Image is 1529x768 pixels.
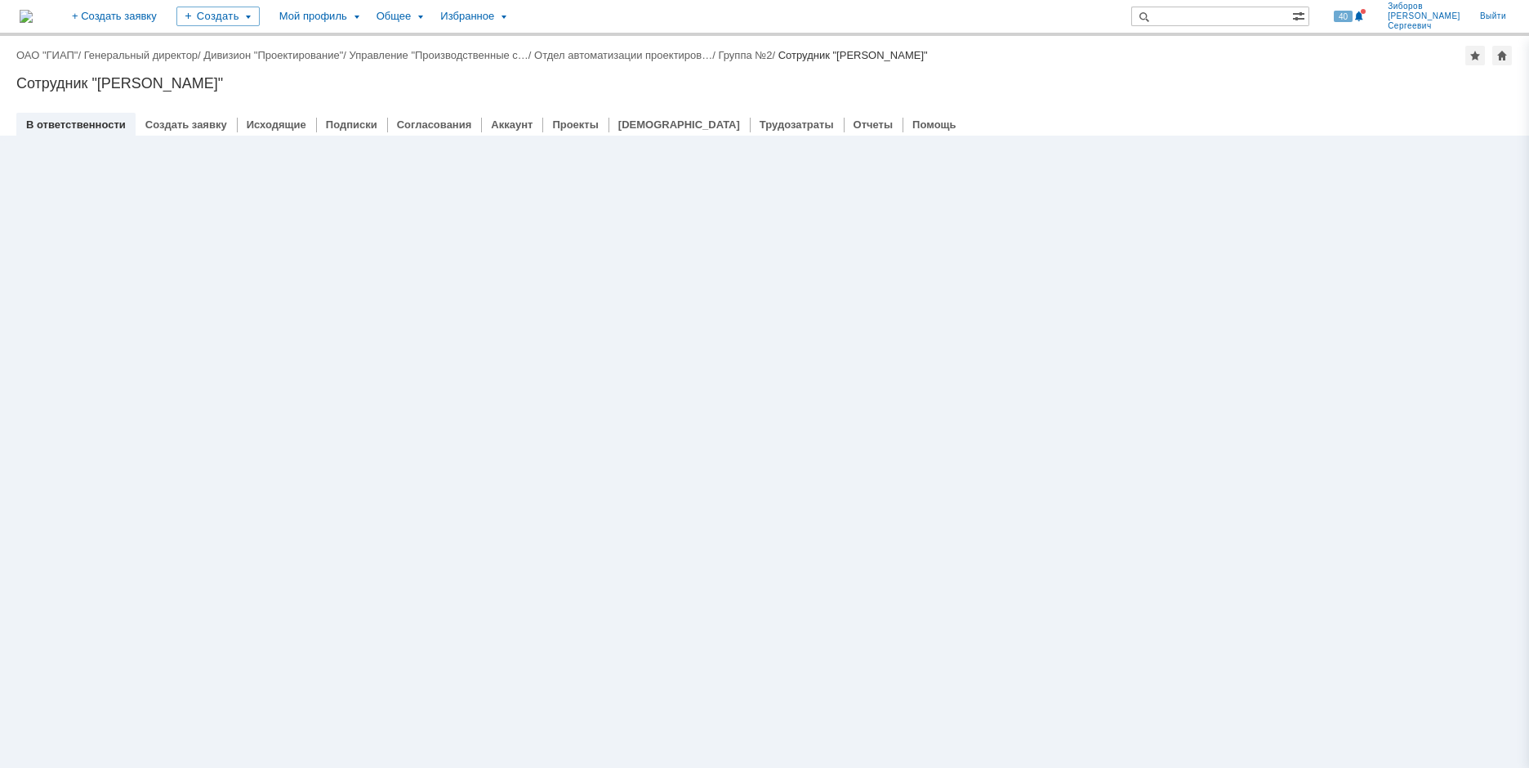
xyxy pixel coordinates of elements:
a: ОАО "ГИАП" [16,49,78,61]
a: Подписки [326,118,377,131]
div: Создать [176,7,260,26]
div: / [534,49,718,61]
span: Зиборов [1388,2,1460,11]
div: Добавить в избранное [1465,46,1485,65]
a: Дивизион "Проектирование" [203,49,343,61]
div: Сотрудник "[PERSON_NAME]" [16,75,1513,92]
a: Группа №2 [718,49,772,61]
div: / [350,49,535,61]
span: Сергеевич [1388,21,1460,31]
a: Управление "Производственные с… [350,49,528,61]
span: [PERSON_NAME] [1388,11,1460,21]
div: / [84,49,204,61]
a: Отдел автоматизации проектиров… [534,49,712,61]
a: [DEMOGRAPHIC_DATA] [618,118,740,131]
a: В ответственности [26,118,126,131]
a: Отчеты [854,118,894,131]
span: 40 [1334,11,1353,22]
div: Сотрудник "[PERSON_NAME]" [778,49,928,61]
a: Помощь [912,118,956,131]
div: / [203,49,349,61]
div: / [16,49,84,61]
a: Аккаунт [491,118,533,131]
a: Создать заявку [145,118,227,131]
a: Согласования [397,118,472,131]
div: Сделать домашней страницей [1492,46,1512,65]
a: Проекты [552,118,598,131]
a: Генеральный директор [84,49,198,61]
a: Перейти на домашнюю страницу [20,10,33,23]
img: logo [20,10,33,23]
span: Расширенный поиск [1292,7,1308,23]
div: / [718,49,778,61]
a: Трудозатраты [760,118,834,131]
a: Исходящие [247,118,306,131]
